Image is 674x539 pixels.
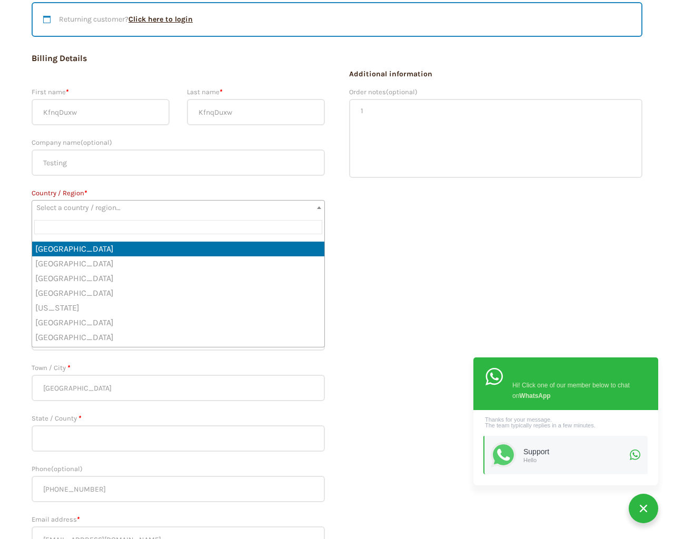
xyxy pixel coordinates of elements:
[523,447,627,456] div: Support
[32,242,324,256] li: [GEOGRAPHIC_DATA]
[78,414,81,422] abbr: required
[483,417,648,428] div: Thanks for your message. The team typically replies in a few minutes.
[32,2,642,37] div: Returning customer?
[32,85,170,99] label: First name
[32,256,324,271] li: [GEOGRAPHIC_DATA]
[32,286,324,301] li: [GEOGRAPHIC_DATA]
[32,271,324,286] li: [GEOGRAPHIC_DATA]
[187,85,325,99] label: Last name
[32,513,325,526] label: Email address
[128,15,193,24] a: Click here to login
[32,345,324,360] li: Anguilla
[386,88,418,96] span: (optional)
[32,315,324,330] li: [GEOGRAPHIC_DATA]
[32,462,325,476] label: Phone
[32,200,325,215] span: Country / Region
[349,68,642,80] h3: Additional information
[523,456,627,463] div: Hello
[66,88,68,96] abbr: required
[84,189,87,197] abbr: required
[32,186,325,200] label: Country / Region
[32,361,325,375] label: Town / City
[512,378,636,401] div: Hi! Click one of our member below to chat on
[32,53,325,64] h2: Billing Details
[349,85,642,99] label: Order notes
[81,138,112,146] span: (optional)
[32,136,325,149] label: Company name
[36,203,121,212] span: Select a country / region…
[483,436,648,474] a: SupportHello
[32,412,325,425] label: State / County
[220,88,222,96] abbr: required
[51,465,83,473] span: (optional)
[77,515,80,523] abbr: required
[32,330,324,345] li: [GEOGRAPHIC_DATA]
[32,301,324,315] li: [US_STATE]
[519,392,550,400] strong: WhatsApp
[67,364,70,372] abbr: required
